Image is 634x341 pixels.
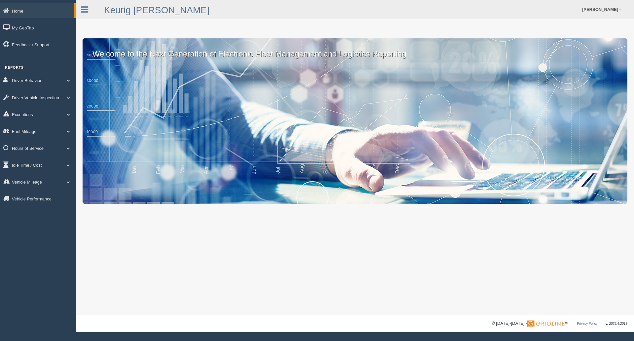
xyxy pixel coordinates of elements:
[527,320,564,327] img: Gridline
[83,38,627,60] p: Welcome to the Next Generation of Electronic Fleet Management and Logistics Reporting
[606,322,627,325] span: v. 2025.4.2019
[104,5,209,15] a: Keurig [PERSON_NAME]
[577,322,597,325] a: Privacy Policy
[492,320,627,327] div: © [DATE]-[DATE] - ™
